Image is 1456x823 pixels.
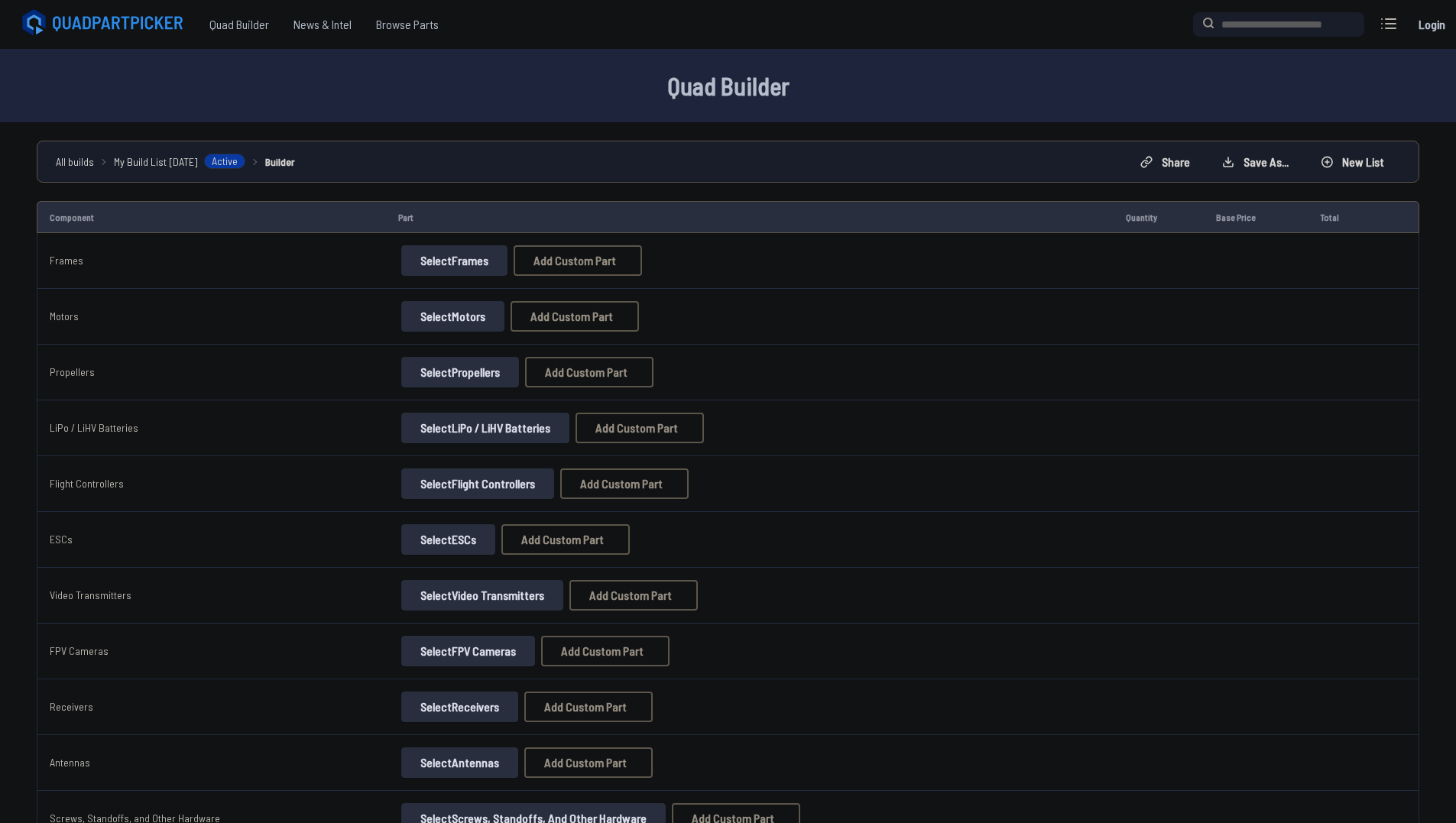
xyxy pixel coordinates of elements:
button: Share [1127,150,1203,174]
button: Add Custom Part [560,468,689,499]
a: SelectESCs [398,524,498,555]
button: SelectFPV Cameras [401,636,535,666]
a: SelectPropellers [398,357,522,387]
span: Add Custom Part [589,589,672,601]
a: Quad Builder [197,9,281,40]
button: SelectReceivers [401,692,518,722]
span: Add Custom Part [544,701,627,713]
a: SelectLiPo / LiHV Batteries [398,413,572,443]
span: My Build List [DATE] [114,154,198,170]
a: FPV Cameras [50,644,109,657]
button: Add Custom Part [511,301,639,332]
a: ESCs [50,533,73,546]
button: New List [1308,150,1397,174]
a: Flight Controllers [50,477,124,490]
span: Add Custom Part [521,533,604,546]
button: Add Custom Part [541,636,670,666]
button: SelectFlight Controllers [401,468,554,499]
a: LiPo / LiHV Batteries [50,421,138,434]
td: Total [1308,201,1378,233]
a: Browse Parts [364,9,451,40]
button: Save as... [1209,150,1302,174]
a: Receivers [50,700,93,713]
span: Add Custom Part [580,478,663,490]
a: Propellers [50,365,95,378]
td: Quantity [1114,201,1204,233]
a: All builds [56,154,94,170]
a: SelectVideo Transmitters [398,580,566,611]
a: SelectMotors [398,301,507,332]
button: SelectLiPo / LiHV Batteries [401,413,569,443]
a: Antennas [50,756,90,769]
span: Add Custom Part [530,310,613,322]
button: SelectESCs [401,524,495,555]
button: Add Custom Part [524,747,653,778]
a: Frames [50,254,83,267]
span: Active [204,154,245,169]
a: SelectReceivers [398,692,521,722]
td: Base Price [1204,201,1308,233]
a: My Build List [DATE]Active [114,154,245,170]
button: SelectAntennas [401,747,518,778]
a: SelectFlight Controllers [398,468,557,499]
span: Add Custom Part [561,645,644,657]
button: Add Custom Part [576,413,704,443]
a: News & Intel [281,9,364,40]
button: Add Custom Part [569,580,698,611]
button: SelectMotors [401,301,504,332]
span: Add Custom Part [533,254,616,267]
a: Builder [265,154,295,170]
h1: Quad Builder [239,67,1218,104]
button: SelectPropellers [401,357,519,387]
span: Add Custom Part [595,422,678,434]
button: Add Custom Part [514,245,642,276]
a: SelectAntennas [398,747,521,778]
span: Add Custom Part [545,366,627,378]
a: SelectFrames [398,245,511,276]
button: SelectFrames [401,245,507,276]
td: Component [37,201,386,233]
td: Part [386,201,1114,233]
button: SelectVideo Transmitters [401,580,563,611]
a: Motors [50,309,79,322]
span: Add Custom Part [544,757,627,769]
a: SelectFPV Cameras [398,636,538,666]
a: Login [1413,9,1450,40]
button: Add Custom Part [501,524,630,555]
button: Add Custom Part [525,357,653,387]
button: Add Custom Part [524,692,653,722]
a: Video Transmitters [50,588,131,601]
